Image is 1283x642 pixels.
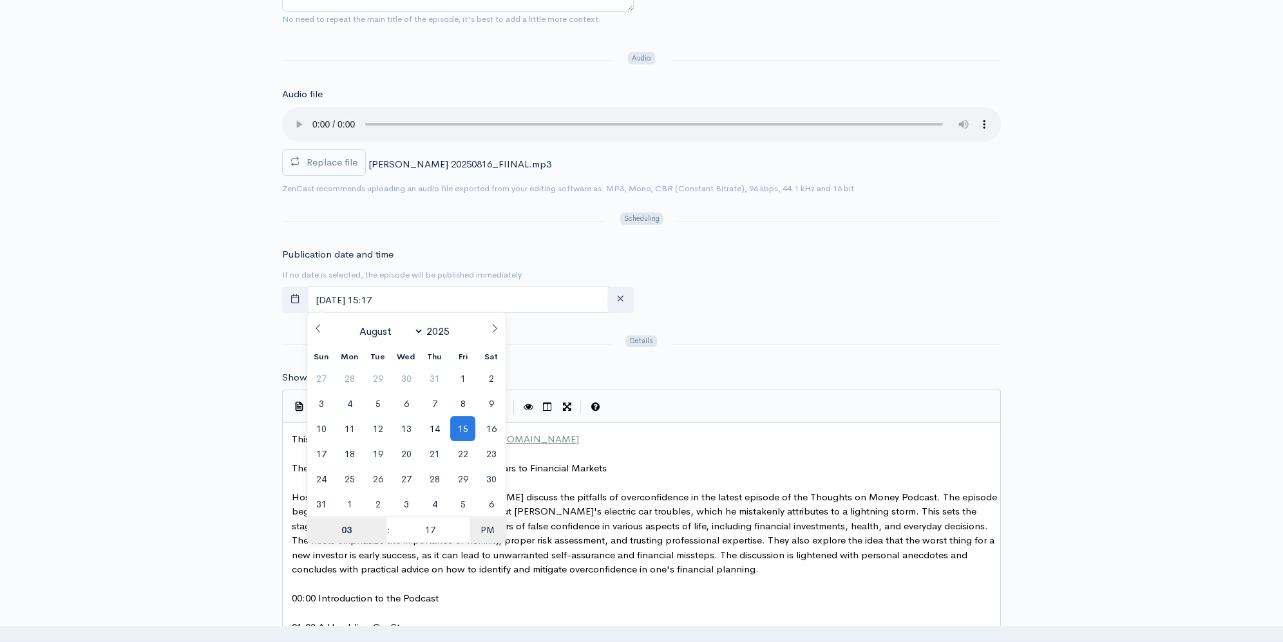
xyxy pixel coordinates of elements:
[307,517,386,543] input: Hour
[282,183,854,194] small: ZenCast recommends uploading an audio file exported from your editing software as: MP3, Mono, CBR...
[307,353,336,361] span: Sun
[309,491,334,516] span: August 31, 2025
[394,366,419,391] span: July 30, 2025
[394,466,419,491] span: August 27, 2025
[289,396,309,415] button: Insert Show Notes Template
[292,592,439,604] span: 00:00 Introduction to the Podcast
[354,324,424,339] select: Month
[628,52,654,64] span: Audio
[450,391,475,416] span: August 8, 2025
[424,325,459,338] input: Year
[477,353,506,361] span: Sat
[337,391,362,416] span: August 4, 2025
[365,391,390,416] span: August 5, 2025
[307,156,357,168] span: Replace file
[364,353,392,361] span: Tue
[309,416,334,441] span: August 10, 2025
[337,441,362,466] span: August 18, 2025
[309,441,334,466] span: August 17, 2025
[292,462,607,474] span: The Dangers of Overconfidence: From Electric Cars to Financial Markets
[607,287,634,313] button: clear
[422,441,447,466] span: August 21, 2025
[450,416,475,441] span: August 15, 2025
[585,397,605,417] button: Markdown Guide
[292,621,413,633] span: 01:03 A Humbling Car Story
[282,287,309,313] button: toggle
[337,491,362,516] span: September 1, 2025
[626,335,656,348] span: Details
[365,366,390,391] span: July 29, 2025
[620,212,663,225] span: Scheduling
[282,87,323,102] label: Audio file
[394,416,419,441] span: August 13, 2025
[518,397,538,417] button: Toggle Preview
[470,517,505,543] span: Click to toggle
[309,366,334,391] span: July 27, 2025
[479,416,504,441] span: August 16, 2025
[282,247,394,262] label: Publication date and time
[365,441,390,466] span: August 19, 2025
[580,400,582,415] i: |
[337,416,362,441] span: August 11, 2025
[309,466,334,491] span: August 24, 2025
[390,517,470,543] input: Minute
[292,491,1000,576] span: Host [PERSON_NAME] and guest [PERSON_NAME] discuss the pitfalls of overconfidence in the latest e...
[479,366,504,391] span: August 2, 2025
[337,366,362,391] span: July 28, 2025
[368,158,551,170] span: [PERSON_NAME] 20250816_FIINAL.mp3
[365,491,390,516] span: September 2, 2025
[479,466,504,491] span: August 30, 2025
[450,491,475,516] span: September 5, 2025
[422,366,447,391] span: July 31, 2025
[309,391,334,416] span: August 3, 2025
[365,416,390,441] span: August 12, 2025
[422,391,447,416] span: August 7, 2025
[292,433,579,445] span: This week's blogpost -
[538,397,557,417] button: Toggle Side by Side
[421,353,449,361] span: Thu
[365,466,390,491] span: August 26, 2025
[282,370,334,385] label: Show notes
[422,416,447,441] span: August 14, 2025
[450,441,475,466] span: August 22, 2025
[479,391,504,416] span: August 9, 2025
[450,466,475,491] span: August 29, 2025
[336,353,364,361] span: Mon
[386,517,390,543] span: :
[337,466,362,491] span: August 25, 2025
[479,491,504,516] span: September 6, 2025
[282,14,601,24] small: No need to repeat the main title of the episode, it's best to add a little more context.
[557,397,576,417] button: Toggle Fullscreen
[422,491,447,516] span: September 4, 2025
[450,366,475,391] span: August 1, 2025
[479,441,504,466] span: August 23, 2025
[449,353,477,361] span: Fri
[392,353,421,361] span: Wed
[394,441,419,466] span: August 20, 2025
[422,466,447,491] span: August 28, 2025
[282,269,524,280] small: If no date is selected, the episode will be published immediately.
[513,400,515,415] i: |
[394,391,419,416] span: August 6, 2025
[394,491,419,516] span: September 3, 2025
